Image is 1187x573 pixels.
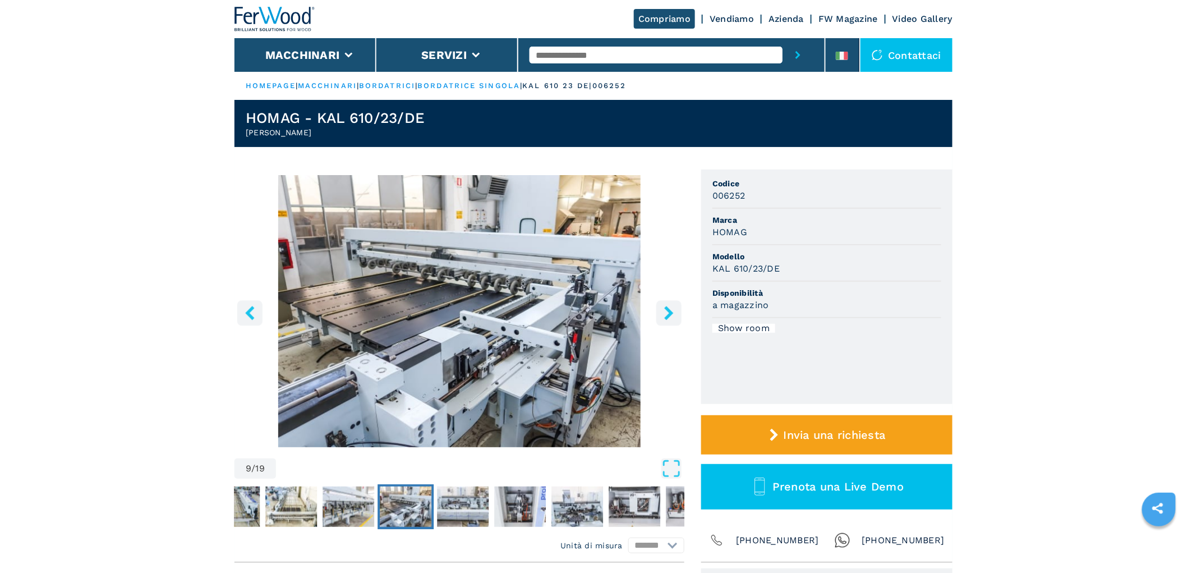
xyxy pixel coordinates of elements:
button: right-button [656,300,682,326]
span: | [357,81,359,90]
img: Ferwood [234,7,315,31]
h2: [PERSON_NAME] [246,127,425,138]
span: Prenota una Live Demo [772,480,904,493]
img: c956fb5d4c5d0bcd8ba2ce29444f75f4 [494,487,546,527]
h3: a magazzino [712,299,769,311]
span: [PHONE_NUMBER] [862,533,945,548]
span: 19 [256,464,265,473]
img: a67ca5bf721a51afa47bee4ad5c2db1a [609,487,660,527]
button: Go to Slide 9 [378,484,434,529]
img: Contattaci [872,49,883,61]
img: f6586c724fae937f52fa5e3c466425e3 [265,487,317,527]
div: Go to Slide 9 [234,175,684,447]
img: Whatsapp [835,533,850,548]
button: Go to Slide 10 [435,484,491,529]
button: Go to Slide 13 [606,484,662,529]
button: Go to Slide 11 [492,484,548,529]
button: Macchinari [265,48,340,62]
button: Servizi [421,48,467,62]
img: 58d638ad976e95c8a51057902f8d372b [437,487,489,527]
a: sharethis [1144,494,1172,522]
a: Azienda [769,13,804,24]
h3: KAL 610/23/DE [712,262,780,275]
h1: HOMAG - KAL 610/23/DE [246,109,425,127]
span: [PHONE_NUMBER] [736,533,819,548]
h3: HOMAG [712,226,747,239]
span: | [415,81,417,90]
em: Unità di misura [560,540,623,551]
span: 9 [246,464,251,473]
a: macchinari [298,81,357,90]
a: bordatrice singola [417,81,520,90]
button: Go to Slide 14 [664,484,720,529]
button: Go to Slide 8 [320,484,376,529]
div: Show room [712,324,775,333]
button: Prenota una Live Demo [701,464,953,510]
span: Invia una richiesta [784,428,886,442]
a: Vendiamo [710,13,754,24]
span: / [251,464,255,473]
a: Video Gallery [892,13,953,24]
button: Invia una richiesta [701,415,953,455]
img: 5f52c5d030b83c22c77953cf617fa761 [380,487,431,527]
span: | [520,81,522,90]
a: HOMEPAGE [246,81,296,90]
button: left-button [237,300,263,326]
img: 27c0bfdb5d5a95f4010a1e354e4dc6d5 [208,487,260,527]
a: FW Magazine [818,13,878,24]
button: submit-button [783,38,813,72]
span: Modello [712,251,941,262]
div: Contattaci [861,38,953,72]
iframe: Chat [1139,522,1179,565]
span: Codice [712,178,941,189]
img: Phone [709,533,725,548]
h3: 006252 [712,189,746,202]
span: Marca [712,214,941,226]
p: 006252 [592,81,627,91]
span: | [296,81,298,90]
button: Go to Slide 7 [263,484,319,529]
button: Go to Slide 12 [549,484,605,529]
span: Disponibilità [712,287,941,299]
img: df91c54ec626af068be7b41851ac9a1e [323,487,374,527]
img: f0e87c61af1bf6f4d87cb78a86547c7f [551,487,603,527]
img: Bordatrice Singola HOMAG KAL 610/23/DE [234,175,684,447]
button: Open Fullscreen [279,459,682,479]
img: 3fb7b6b59238b54e760ac7460a3ef8bf [666,487,717,527]
button: Go to Slide 6 [206,484,262,529]
a: bordatrici [359,81,415,90]
p: kal 610 23 de | [522,81,592,91]
a: Compriamo [634,9,695,29]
